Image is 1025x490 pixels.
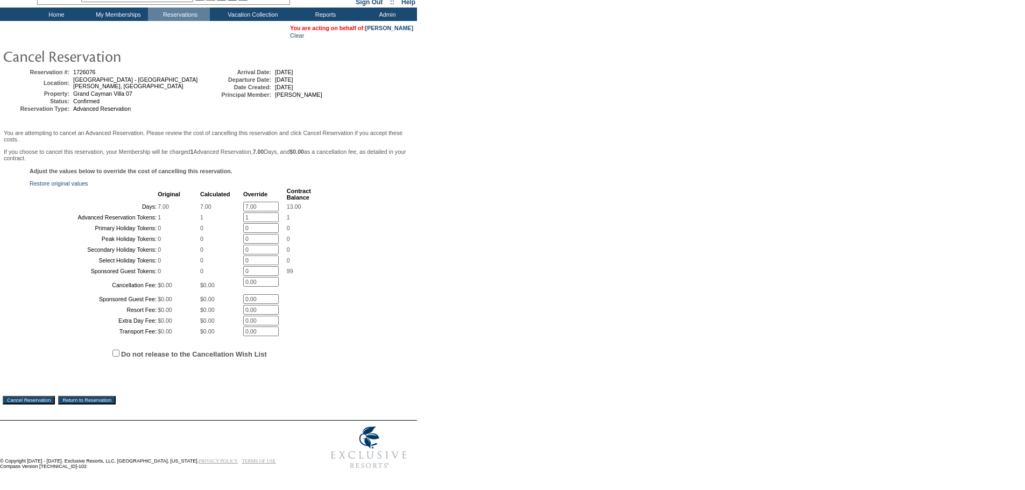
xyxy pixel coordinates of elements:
[3,396,55,404] input: Cancel Reservation
[148,8,210,21] td: Reservations
[207,76,271,83] td: Departure Date:
[5,69,69,75] td: Reservation #:
[200,328,215,335] span: $0.00
[158,282,172,288] span: $0.00
[200,257,203,264] span: 0
[200,236,203,242] span: 0
[3,45,218,67] img: pgTtlCancelRes.gif
[158,225,161,231] span: 0
[200,203,211,210] span: 7.00
[31,212,157,222] td: Advanced Reservation Tokens:
[73,76,197,89] span: [GEOGRAPHIC_DATA] - [GEOGRAPHIC_DATA][PERSON_NAME], [GEOGRAPHIC_DATA]
[31,277,157,293] td: Cancellation Fee:
[158,257,161,264] span: 0
[253,148,264,155] b: 7.00
[31,245,157,254] td: Secondary Holiday Tokens:
[158,246,161,253] span: 0
[73,98,100,104] span: Confirmed
[287,236,290,242] span: 0
[158,203,169,210] span: 7.00
[207,84,271,90] td: Date Created:
[200,246,203,253] span: 0
[210,8,293,21] td: Vacation Collection
[287,188,311,201] b: Contract Balance
[158,328,172,335] span: $0.00
[287,268,293,274] span: 99
[200,214,203,221] span: 1
[290,32,304,39] a: Clear
[200,191,230,197] b: Calculated
[287,214,290,221] span: 1
[158,268,161,274] span: 0
[199,458,238,464] a: PRIVACY POLICY
[275,76,293,83] span: [DATE]
[86,8,148,21] td: My Memberships
[5,76,69,89] td: Location:
[31,255,157,265] td: Select Holiday Tokens:
[200,307,215,313] span: $0.00
[58,396,116,404] input: Return to Reservation
[31,326,157,336] td: Transport Fee:
[158,214,161,221] span: 1
[31,266,157,276] td: Sponsored Guest Tokens:
[5,105,69,112] td: Reservation Type:
[243,191,267,197] b: Override
[355,8,417,21] td: Admin
[287,203,301,210] span: 13.00
[275,69,293,75] span: [DATE]
[73,69,96,75] span: 1726076
[321,421,417,474] img: Exclusive Resorts
[207,91,271,98] td: Principal Member:
[200,296,215,302] span: $0.00
[158,236,161,242] span: 0
[200,268,203,274] span: 0
[31,316,157,325] td: Extra Day Fee:
[31,305,157,315] td: Resort Fee:
[30,180,88,187] a: Restore original values
[158,317,172,324] span: $0.00
[24,8,86,21] td: Home
[190,148,194,155] b: 1
[289,148,304,155] b: $0.00
[4,148,413,161] p: If you choose to cancel this reservation, your Membership will be charged Advanced Reservation, D...
[158,307,172,313] span: $0.00
[275,84,293,90] span: [DATE]
[31,202,157,211] td: Days:
[31,234,157,244] td: Peak Holiday Tokens:
[31,294,157,304] td: Sponsored Guest Fee:
[158,191,180,197] b: Original
[287,225,290,231] span: 0
[287,246,290,253] span: 0
[200,282,215,288] span: $0.00
[121,350,267,358] label: Do not release to the Cancellation Wish List
[4,130,413,143] p: You are attempting to cancel an Advanced Reservation. Please review the cost of cancelling this r...
[293,8,355,21] td: Reports
[30,168,232,174] b: Adjust the values below to override the cost of cancelling this reservation.
[158,296,172,302] span: $0.00
[31,223,157,233] td: Primary Holiday Tokens:
[200,225,203,231] span: 0
[200,317,215,324] span: $0.00
[73,105,131,112] span: Advanced Reservation
[290,25,413,31] span: You are acting on behalf of:
[73,90,132,97] span: Grand Cayman Villa 07
[365,25,413,31] a: [PERSON_NAME]
[287,257,290,264] span: 0
[242,458,276,464] a: TERMS OF USE
[5,90,69,97] td: Property:
[207,69,271,75] td: Arrival Date:
[275,91,322,98] span: [PERSON_NAME]
[5,98,69,104] td: Status:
